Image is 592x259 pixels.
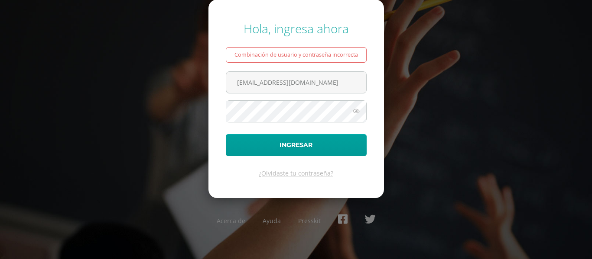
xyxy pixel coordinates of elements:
div: Combinación de usuario y contraseña incorrecta [226,47,367,63]
a: ¿Olvidaste tu contraseña? [259,169,333,177]
input: Correo electrónico o usuario [226,72,366,93]
a: Ayuda [263,217,281,225]
div: Hola, ingresa ahora [226,20,367,37]
a: Acerca de [217,217,245,225]
a: Presskit [298,217,321,225]
button: Ingresar [226,134,367,156]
